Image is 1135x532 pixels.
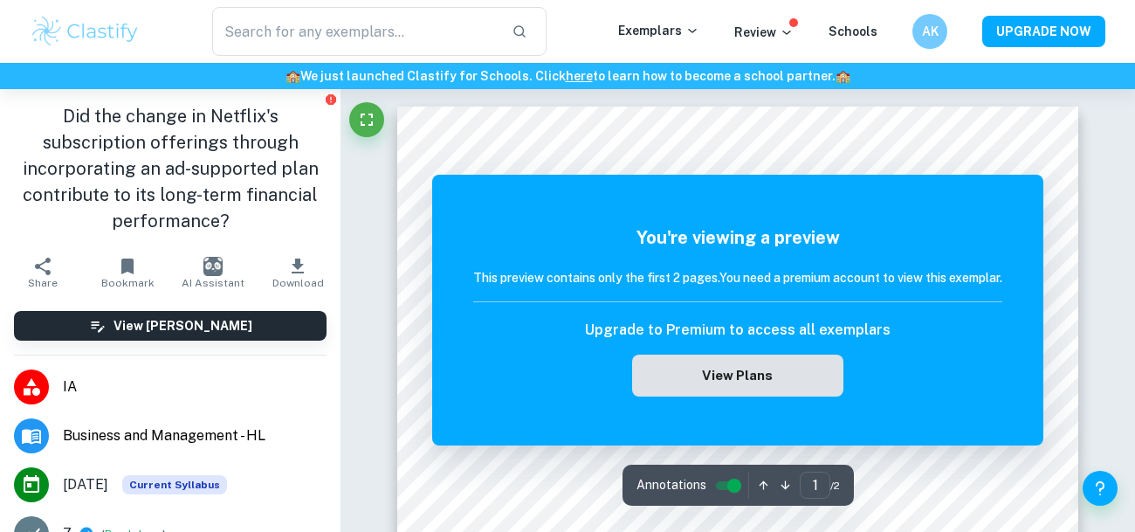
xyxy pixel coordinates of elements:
button: Bookmark [86,248,171,297]
h5: You're viewing a preview [473,225,1002,251]
span: Business and Management - HL [63,425,327,446]
h6: AK [920,22,940,41]
span: Bookmark [101,277,155,289]
span: IA [63,377,327,397]
span: 🏫 [836,69,850,83]
a: Schools [829,24,877,38]
button: View [PERSON_NAME] [14,311,327,341]
h1: Did the change in Netflix's subscription offerings through incorporating an ad-supported plan con... [14,103,327,234]
button: Help and Feedback [1083,471,1118,506]
span: Current Syllabus [122,475,227,494]
p: Exemplars [618,21,699,40]
span: / 2 [830,478,840,494]
p: Review [734,23,794,42]
span: [DATE] [63,474,108,495]
button: AI Assistant [170,248,256,297]
span: Annotations [636,476,706,494]
button: Fullscreen [349,102,384,137]
button: Download [256,248,341,297]
h6: View [PERSON_NAME] [113,316,252,335]
h6: We just launched Clastify for Schools. Click to learn how to become a school partner. [3,66,1132,86]
span: Download [272,277,324,289]
input: Search for any exemplars... [212,7,498,56]
img: AI Assistant [203,257,223,276]
span: AI Assistant [182,277,244,289]
div: This exemplar is based on the current syllabus. Feel free to refer to it for inspiration/ideas wh... [122,475,227,494]
button: AK [912,14,947,49]
button: Report issue [324,93,337,106]
button: UPGRADE NOW [982,16,1105,47]
span: 🏫 [285,69,300,83]
button: View Plans [632,355,843,397]
h6: This preview contains only the first 2 pages. You need a premium account to view this exemplar. [473,268,1002,287]
img: Clastify logo [30,14,141,49]
span: Share [28,277,58,289]
a: here [566,69,593,83]
h6: Upgrade to Premium to access all exemplars [585,320,891,341]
